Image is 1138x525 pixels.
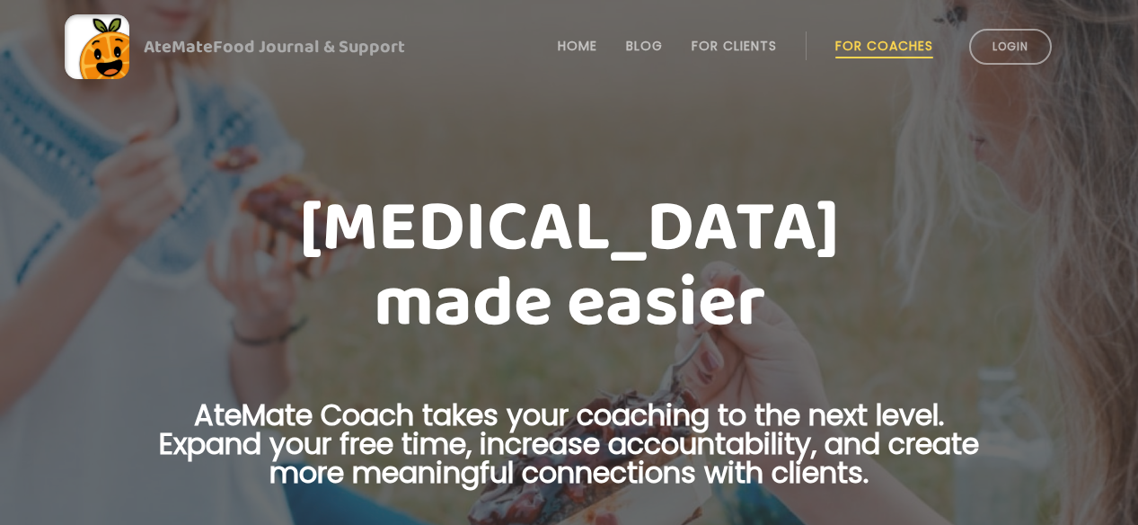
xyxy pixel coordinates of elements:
a: For Coaches [835,39,933,53]
a: For Clients [692,39,777,53]
a: AteMateFood Journal & Support [65,14,1073,79]
a: Login [969,29,1052,65]
div: AteMate [129,32,405,61]
a: Blog [626,39,663,53]
p: AteMate Coach takes your coaching to the next level. Expand your free time, increase accountabili... [131,401,1008,509]
h1: [MEDICAL_DATA] made easier [131,191,1008,342]
a: Home [558,39,597,53]
span: Food Journal & Support [213,32,405,61]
